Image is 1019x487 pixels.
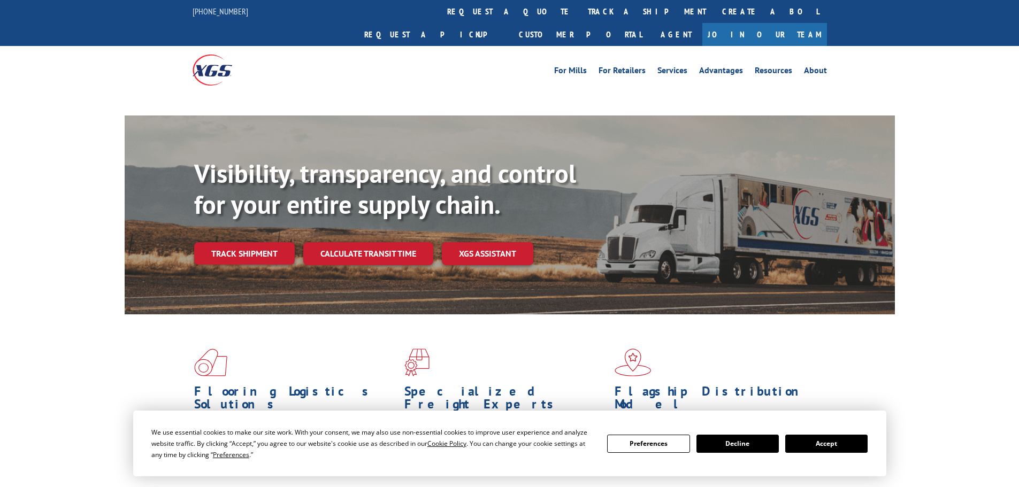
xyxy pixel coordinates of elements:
[554,66,587,78] a: For Mills
[607,435,689,453] button: Preferences
[696,435,779,453] button: Decline
[133,411,886,476] div: Cookie Consent Prompt
[194,157,576,221] b: Visibility, transparency, and control for your entire supply chain.
[303,242,433,265] a: Calculate transit time
[615,385,817,416] h1: Flagship Distribution Model
[702,23,827,46] a: Join Our Team
[356,23,511,46] a: Request a pickup
[785,435,868,453] button: Accept
[599,66,646,78] a: For Retailers
[194,349,227,376] img: xgs-icon-total-supply-chain-intelligence-red
[404,385,607,416] h1: Specialized Freight Experts
[699,66,743,78] a: Advantages
[194,242,295,265] a: Track shipment
[194,385,396,416] h1: Flooring Logistics Solutions
[804,66,827,78] a: About
[404,349,430,376] img: xgs-icon-focused-on-flooring-red
[151,427,594,460] div: We use essential cookies to make our site work. With your consent, we may also use non-essential ...
[442,242,533,265] a: XGS ASSISTANT
[511,23,650,46] a: Customer Portal
[193,6,248,17] a: [PHONE_NUMBER]
[427,439,466,448] span: Cookie Policy
[650,23,702,46] a: Agent
[755,66,792,78] a: Resources
[615,349,652,376] img: xgs-icon-flagship-distribution-model-red
[657,66,687,78] a: Services
[213,450,249,459] span: Preferences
